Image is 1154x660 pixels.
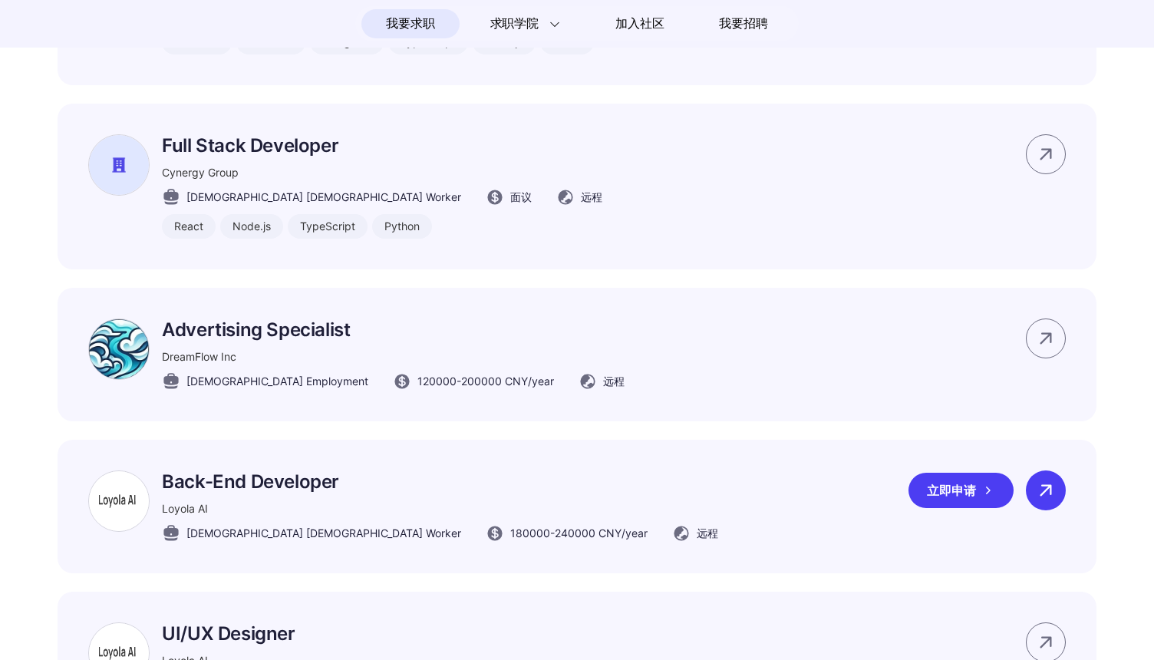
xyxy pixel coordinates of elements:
div: Python [372,214,432,239]
span: 求职学院 [490,15,539,33]
span: 180000 - 240000 CNY /year [510,525,648,541]
span: 面议 [510,189,532,205]
span: 加入社区 [615,12,664,36]
div: React [162,214,216,239]
span: 远程 [697,525,718,541]
div: TypeScript [288,214,368,239]
a: 立即申请 [908,473,1026,508]
span: 120000 - 200000 CNY /year [417,373,554,389]
p: Back-End Developer [162,470,718,493]
span: [DEMOGRAPHIC_DATA] Employment [186,373,368,389]
span: [DEMOGRAPHIC_DATA] [DEMOGRAPHIC_DATA] Worker [186,189,461,205]
p: Full Stack Developer [162,134,602,157]
p: Advertising Specialist [162,318,625,341]
span: 远程 [603,373,625,389]
p: UI/UX Designer [162,622,509,645]
div: 立即申请 [908,473,1014,508]
span: [DEMOGRAPHIC_DATA] [DEMOGRAPHIC_DATA] Worker [186,525,461,541]
span: 远程 [581,189,602,205]
span: DreamFlow Inc [162,350,236,363]
span: 我要招聘 [719,15,767,33]
span: 我要求职 [386,12,434,36]
span: Cynergy Group [162,166,239,179]
span: Loyola AI [162,502,208,515]
div: Node.js [220,214,283,239]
